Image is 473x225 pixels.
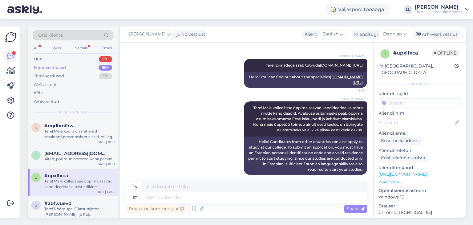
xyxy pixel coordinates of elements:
span: Tere! Meie kolledžisse õppima saavad kandideerida ka teiste riikide kandidaadid. Avalduse esitami... [253,105,364,132]
span: Saada [347,206,365,211]
a: [DOMAIN_NAME][URL] [320,63,363,67]
div: [DATE] 13:45 [95,190,115,194]
span: 18:20 [342,175,365,180]
div: Küsi telefoninumbrit [378,154,428,162]
p: Operatsioonisüsteem [378,187,461,194]
p: Brauser [378,203,461,209]
span: [PERSON_NAME] [339,54,365,59]
span: tarmo.bogdanov@voco.ee [44,151,108,156]
p: Klienditeekond [378,165,461,171]
div: Web [51,44,62,52]
a: [DOMAIN_NAME][URL] [330,75,363,85]
div: en [132,182,137,192]
p: Vaata edasi ... [378,179,461,185]
a: [PERSON_NAME]Tartu Rakenduslik Kolledž [415,5,469,14]
div: [PERSON_NAME] [415,5,463,10]
div: Tere! Pöörduge IT kasutajatoe [PERSON_NAME]: [URL][DOMAIN_NAME][DOMAIN_NAME] [44,206,115,217]
div: Uus [34,56,42,62]
span: #upxlfxca [44,173,68,178]
div: Tere! Meie kolledžisse õppima saavad kandideerida ka teiste riikide kandidaadid. Avalduse esitami... [44,178,115,190]
div: Kliendi info [378,81,461,87]
div: Väljaspool tööaega [326,4,389,15]
div: [DATE] 18:19 [96,140,115,144]
div: 99+ [99,73,112,79]
div: Tiimi vestlused [34,73,64,79]
div: Socials [74,44,89,52]
span: 2 [35,203,37,207]
div: AI Assistent [34,82,57,88]
div: 99+ [99,56,112,62]
div: et [133,192,137,203]
div: Email [100,44,113,52]
span: Estonian [383,31,402,38]
div: Hello! You can find out about the specialties [244,72,367,88]
div: [DATE] 12:09 [95,217,115,222]
span: [PERSON_NAME] [129,31,166,38]
div: Minu vestlused [34,65,66,71]
div: Klient [302,31,317,38]
p: Chrome [TECHNICAL_ID] [378,209,461,216]
span: #2bfwuevd [44,201,71,206]
div: juhib vestlust [174,31,205,38]
div: 99+ [99,65,112,71]
div: Klienditugi [352,31,378,38]
img: Askly Logo [5,31,17,43]
span: Tere! Erialadega saab tutvuda [266,63,363,67]
div: Privaatne kommentaar [126,205,186,213]
div: # upxlfxca [393,49,432,57]
input: Lisa tag [378,98,461,108]
span: [PERSON_NAME] [339,96,365,101]
div: All [33,44,40,52]
input: Lisa nimi [379,119,454,126]
span: English [322,31,338,38]
p: Kliendi telefon [378,147,461,154]
span: Minu vestlused [59,109,87,115]
a: [URL][DOMAIN_NAME] [378,171,427,177]
span: u [34,175,38,180]
div: Hello! Candidates from other countries can also apply to study at our college. To submit an appli... [244,137,367,175]
div: Arhiveeri vestlus [413,30,460,39]
p: Kliendi nimi [378,110,461,117]
div: Tere! Meie koolis on mitmeid sessioonõppevormis erialasid, millega saate tutvuda [DOMAIN_NAME][UR... [44,129,115,140]
div: LL [404,5,412,14]
div: Aitäh, pöördun homme, kena päeva! [44,156,115,162]
p: Windows 10 [378,194,461,200]
div: Arhiveeritud [34,99,59,105]
div: Küsi meiliaadressi [378,137,422,145]
div: [DATE] 18:18 [96,162,115,166]
div: Kõik [34,90,43,96]
div: [GEOGRAPHIC_DATA], [GEOGRAPHIC_DATA] [380,63,455,76]
span: Offline [432,50,459,56]
div: Tartu Rakenduslik Kolledž [415,10,463,14]
span: #nqdhmlhw [44,123,74,129]
span: 18:20 [342,88,365,93]
span: Otsi kliente [38,32,63,39]
p: Kliendi email [378,130,461,137]
span: t [35,153,37,157]
p: Kliendi tag'id [378,91,461,97]
span: n [34,125,38,130]
span: u [383,51,386,56]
